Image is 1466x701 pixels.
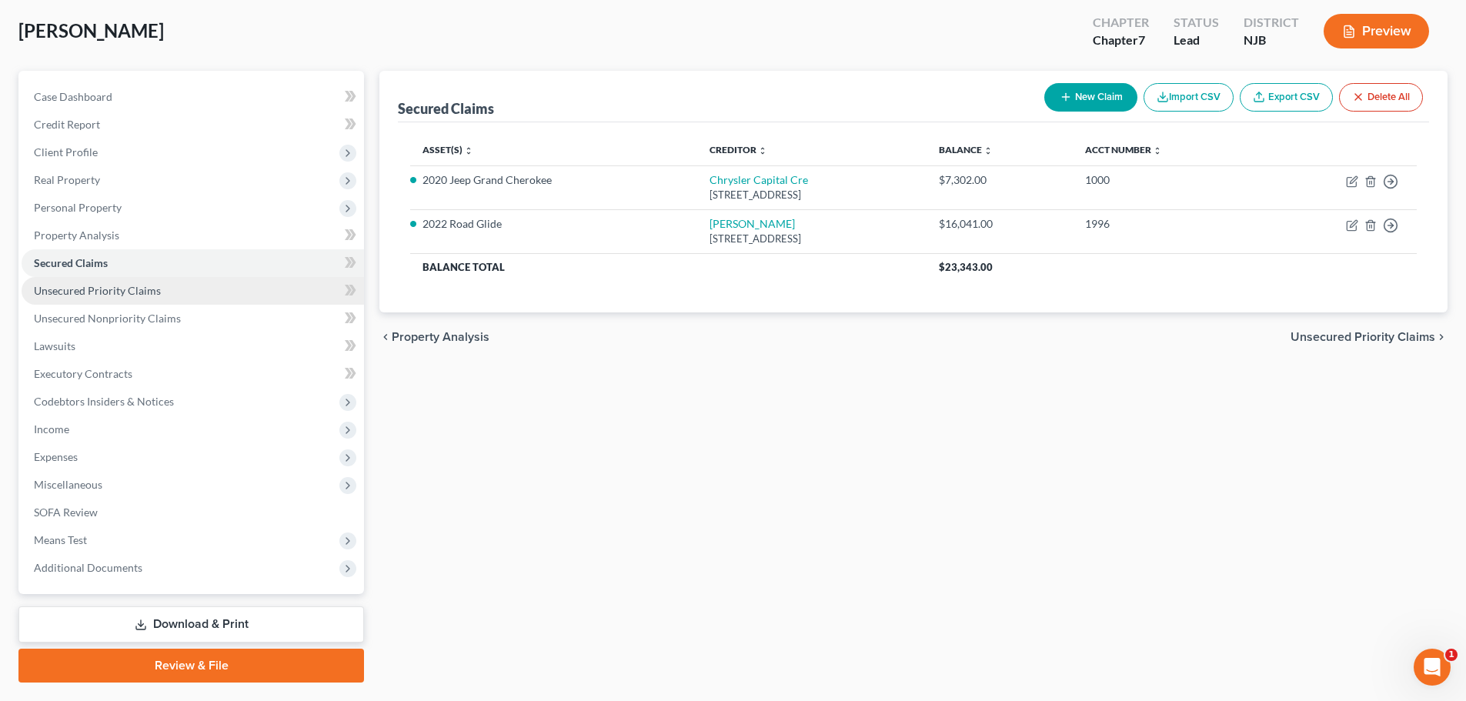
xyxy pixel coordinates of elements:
[379,331,392,343] i: chevron_left
[1244,32,1299,49] div: NJB
[1044,83,1137,112] button: New Claim
[34,422,69,436] span: Income
[22,277,364,305] a: Unsecured Priority Claims
[34,367,132,380] span: Executory Contracts
[1414,649,1451,686] iframe: Intercom live chat
[22,111,364,139] a: Credit Report
[22,360,364,388] a: Executory Contracts
[34,478,102,491] span: Miscellaneous
[34,173,100,186] span: Real Property
[422,216,685,232] li: 2022 Road Glide
[1085,172,1250,188] div: 1000
[22,332,364,360] a: Lawsuits
[710,173,808,186] a: Chrysler Capital Cre
[939,216,1060,232] div: $16,041.00
[710,188,914,202] div: [STREET_ADDRESS]
[1085,144,1162,155] a: Acct Number unfold_more
[34,90,112,103] span: Case Dashboard
[710,217,795,230] a: [PERSON_NAME]
[392,331,489,343] span: Property Analysis
[22,305,364,332] a: Unsecured Nonpriority Claims
[34,256,108,269] span: Secured Claims
[34,533,87,546] span: Means Test
[18,606,364,643] a: Download & Print
[758,146,767,155] i: unfold_more
[422,144,473,155] a: Asset(s) unfold_more
[34,284,161,297] span: Unsecured Priority Claims
[34,145,98,159] span: Client Profile
[34,339,75,352] span: Lawsuits
[1174,32,1219,49] div: Lead
[398,99,494,118] div: Secured Claims
[22,83,364,111] a: Case Dashboard
[1244,14,1299,32] div: District
[1093,32,1149,49] div: Chapter
[1435,331,1448,343] i: chevron_right
[34,450,78,463] span: Expenses
[1240,83,1333,112] a: Export CSV
[1174,14,1219,32] div: Status
[710,232,914,246] div: [STREET_ADDRESS]
[710,144,767,155] a: Creditor unfold_more
[1085,216,1250,232] div: 1996
[939,172,1060,188] div: $7,302.00
[422,172,685,188] li: 2020 Jeep Grand Cherokee
[22,499,364,526] a: SOFA Review
[1153,146,1162,155] i: unfold_more
[18,649,364,683] a: Review & File
[34,118,100,131] span: Credit Report
[34,229,119,242] span: Property Analysis
[983,146,993,155] i: unfold_more
[379,331,489,343] button: chevron_left Property Analysis
[410,253,927,281] th: Balance Total
[1291,331,1435,343] span: Unsecured Priority Claims
[1138,32,1145,47] span: 7
[1324,14,1429,48] button: Preview
[939,144,993,155] a: Balance unfold_more
[22,249,364,277] a: Secured Claims
[18,19,164,42] span: [PERSON_NAME]
[34,506,98,519] span: SOFA Review
[34,395,174,408] span: Codebtors Insiders & Notices
[464,146,473,155] i: unfold_more
[1093,14,1149,32] div: Chapter
[34,312,181,325] span: Unsecured Nonpriority Claims
[1291,331,1448,343] button: Unsecured Priority Claims chevron_right
[22,222,364,249] a: Property Analysis
[34,201,122,214] span: Personal Property
[1339,83,1423,112] button: Delete All
[939,261,993,273] span: $23,343.00
[1445,649,1458,661] span: 1
[34,561,142,574] span: Additional Documents
[1144,83,1234,112] button: Import CSV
